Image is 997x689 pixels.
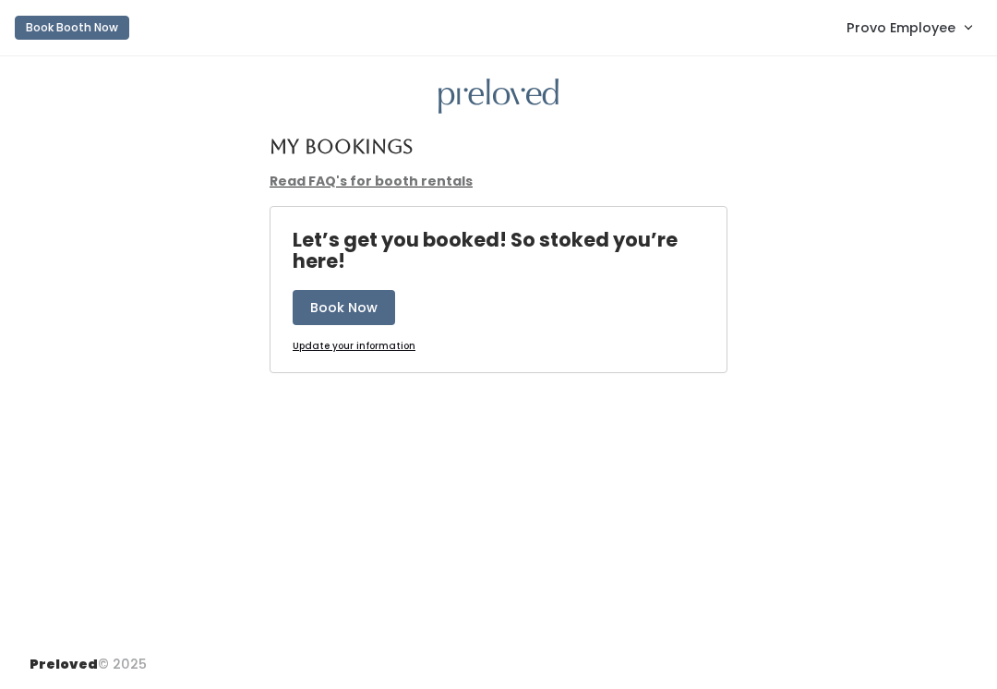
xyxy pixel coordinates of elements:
[293,229,727,272] h4: Let’s get you booked! So stoked you’re here!
[828,7,990,47] a: Provo Employee
[293,340,415,354] a: Update your information
[30,655,98,673] span: Preloved
[847,18,955,38] span: Provo Employee
[15,7,129,48] a: Book Booth Now
[15,16,129,40] button: Book Booth Now
[30,640,147,674] div: © 2025
[293,339,415,353] u: Update your information
[438,79,559,115] img: preloved logo
[270,136,413,157] h4: My Bookings
[270,172,473,190] a: Read FAQ's for booth rentals
[293,290,395,325] button: Book Now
